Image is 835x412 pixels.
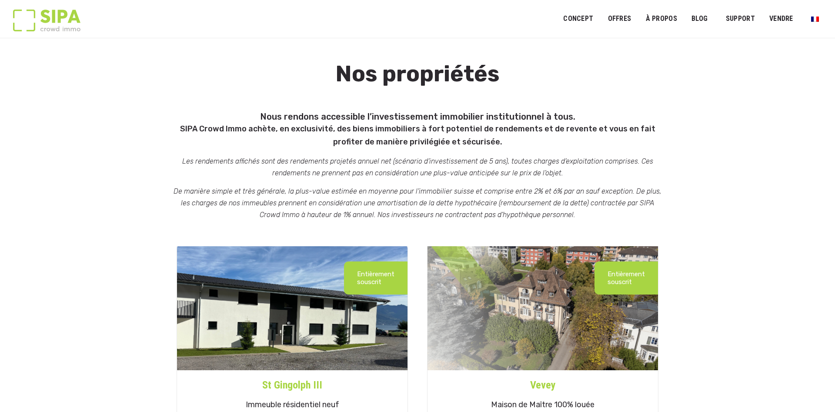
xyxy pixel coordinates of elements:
em: De manière simple et très générale, la plus-value estimée en moyenne pour l’immobilier suisse et ... [174,187,661,219]
a: Passer à [805,10,825,27]
a: OFFRES [602,9,637,29]
p: Entièrement souscrit [608,270,645,286]
p: Entièrement souscrit [357,270,394,286]
a: SUPPORT [720,9,761,29]
h5: Nous rendons accessible l’investissement immobilier institutionnel à tous. [172,107,663,149]
img: Logo [13,10,80,31]
img: Français [811,17,819,22]
p: SIPA Crowd Immo achète, en exclusivité, des biens immobiliers à fort potentiel de rendements et d... [172,122,663,149]
a: St Gingolph III [177,370,407,393]
nav: Menu principal [563,8,822,30]
h1: Nos propriétés [172,62,663,107]
img: st-gin-iii [177,246,407,370]
a: Concept [558,9,599,29]
a: Vevey [428,370,658,393]
a: Blog [686,9,714,29]
a: VENDRE [764,9,799,29]
em: Les rendements affichés sont des rendements projetés annuel net (scénario d’investissement de 5 a... [182,157,653,177]
a: À PROPOS [640,9,683,29]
